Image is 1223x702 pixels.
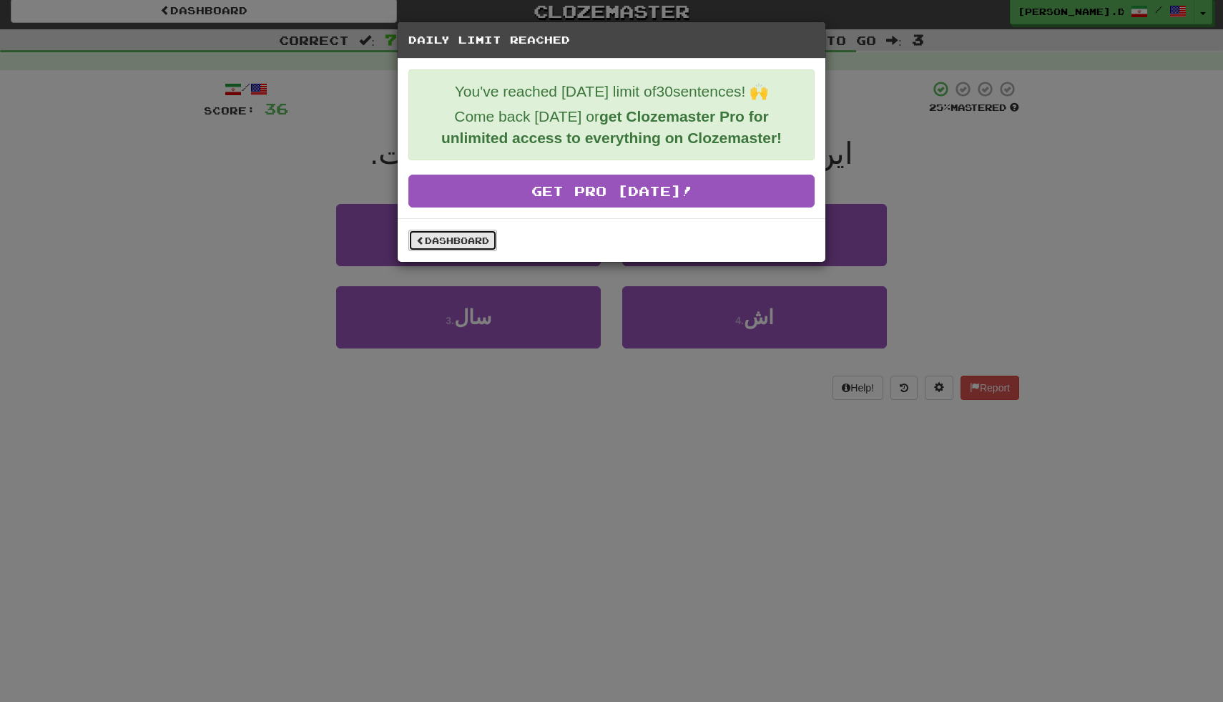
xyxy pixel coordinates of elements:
a: Get Pro [DATE]! [408,175,815,208]
p: You've reached [DATE] limit of 30 sentences! 🙌 [420,81,803,102]
strong: get Clozemaster Pro for unlimited access to everything on Clozemaster! [441,108,782,146]
a: Dashboard [408,230,497,251]
h5: Daily Limit Reached [408,33,815,47]
p: Come back [DATE] or [420,106,803,149]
